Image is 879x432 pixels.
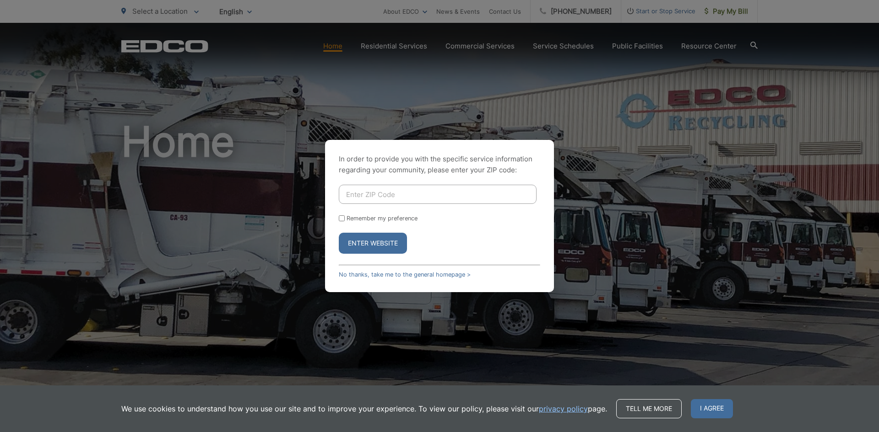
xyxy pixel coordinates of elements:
[339,271,471,278] a: No thanks, take me to the general homepage >
[616,399,682,418] a: Tell me more
[539,403,588,414] a: privacy policy
[339,233,407,254] button: Enter Website
[691,399,733,418] span: I agree
[339,185,537,204] input: Enter ZIP Code
[121,403,607,414] p: We use cookies to understand how you use our site and to improve your experience. To view our pol...
[339,154,540,176] p: In order to provide you with the specific service information regarding your community, please en...
[347,215,418,222] label: Remember my preference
